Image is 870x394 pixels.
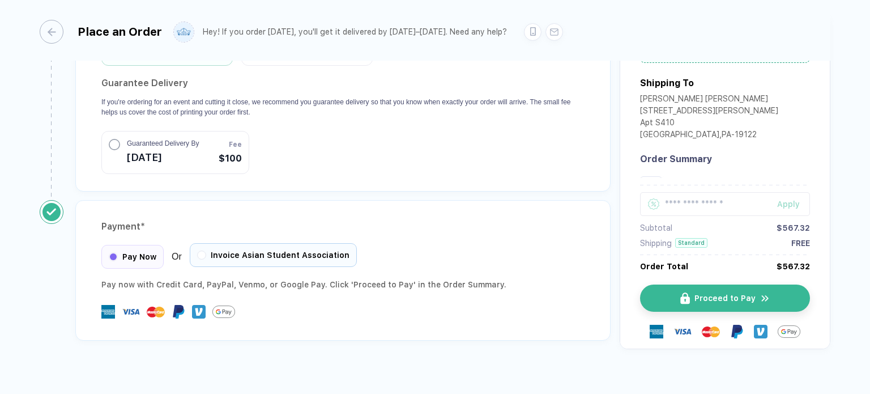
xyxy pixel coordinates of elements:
[192,305,206,319] img: Venmo
[101,245,357,269] div: Or
[122,303,140,321] img: visa
[127,149,199,167] span: [DATE]
[702,323,720,341] img: master-card
[203,27,507,37] div: Hey! If you order [DATE], you'll get it delivered by [DATE]–[DATE]. Need any help?
[229,139,242,150] span: Fee
[754,325,767,338] img: Venmo
[219,152,242,166] span: $100
[190,243,357,267] div: Invoice Asian Student Association
[640,262,688,271] div: Order Total
[777,223,810,232] div: $567.32
[101,131,249,174] button: Guaranteed Delivery By[DATE]Fee$100
[640,239,672,248] div: Shipping
[777,200,810,209] div: Apply
[673,323,692,341] img: visa
[640,118,778,130] div: Apt S410
[730,325,744,338] img: Paypal
[172,305,185,319] img: Paypal
[127,138,199,149] span: Guaranteed Delivery By
[101,245,164,269] div: Pay Now
[101,218,585,236] div: Payment
[640,106,778,118] div: [STREET_ADDRESS][PERSON_NAME]
[122,252,156,261] span: Pay Now
[694,294,756,303] span: Proceed to Pay
[101,74,585,92] h2: Guarantee Delivery
[680,293,690,304] img: icon
[760,293,770,304] img: icon
[650,325,663,338] img: express
[211,251,349,260] span: Invoice Asian Student Association
[640,130,778,142] div: [GEOGRAPHIC_DATA] , PA - 19122
[101,305,115,319] img: express
[101,278,585,291] div: Pay now with Credit Card, PayPal , Venmo , or Google Pay. Click 'Proceed to Pay' in the Order Sum...
[640,94,778,106] div: [PERSON_NAME] [PERSON_NAME]
[791,239,810,248] div: FREE
[763,192,810,216] button: Apply
[147,303,165,321] img: master-card
[667,176,810,185] div: #PC78H
[212,300,235,323] img: GPay
[78,25,162,39] div: Place an Order
[174,22,194,42] img: user profile
[640,223,672,232] div: Subtotal
[778,320,800,343] img: GPay
[640,285,810,312] button: iconProceed to Payicon
[640,78,694,88] div: Shipping To
[777,262,810,271] div: $567.32
[640,154,810,164] div: Order Summary
[675,238,707,248] div: Standard
[101,97,585,117] p: If you're ordering for an event and cutting it close, we recommend you guarantee delivery so that...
